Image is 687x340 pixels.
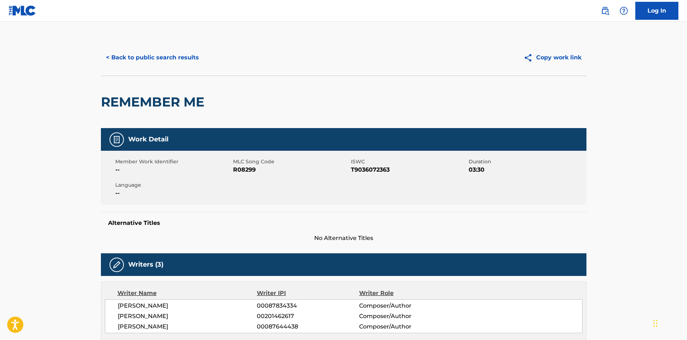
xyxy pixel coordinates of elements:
span: -- [115,189,231,198]
img: MLC Logo [9,5,36,16]
span: T9036072363 [351,166,467,174]
div: Writer Role [359,289,452,298]
a: Public Search [598,4,612,18]
span: [PERSON_NAME] [118,302,257,310]
div: Drag [653,313,658,334]
img: search [601,6,609,15]
span: R08299 [233,166,349,174]
div: Writer IPI [257,289,359,298]
h5: Work Detail [128,135,168,144]
img: Writers [112,260,121,269]
span: -- [115,166,231,174]
span: 03:30 [469,166,585,174]
span: 00201462617 [257,312,359,321]
span: [PERSON_NAME] [118,312,257,321]
button: Copy work link [519,49,586,67]
span: [PERSON_NAME] [118,322,257,331]
span: Composer/Author [359,312,452,321]
img: Work Detail [112,135,121,144]
span: 00087834334 [257,302,359,310]
img: Copy work link [524,53,536,62]
span: Duration [469,158,585,166]
h2: REMEMBER ME [101,94,208,110]
img: help [619,6,628,15]
span: Member Work Identifier [115,158,231,166]
h5: Alternative Titles [108,219,579,227]
span: 00087644438 [257,322,359,331]
span: ISWC [351,158,467,166]
span: Composer/Author [359,322,452,331]
span: MLC Song Code [233,158,349,166]
span: Language [115,181,231,189]
div: Writer Name [117,289,257,298]
div: Help [617,4,631,18]
iframe: Chat Widget [651,305,687,340]
button: < Back to public search results [101,49,204,67]
a: Log In [635,2,678,20]
span: No Alternative Titles [101,234,586,242]
span: Composer/Author [359,302,452,310]
h5: Writers (3) [128,260,163,269]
